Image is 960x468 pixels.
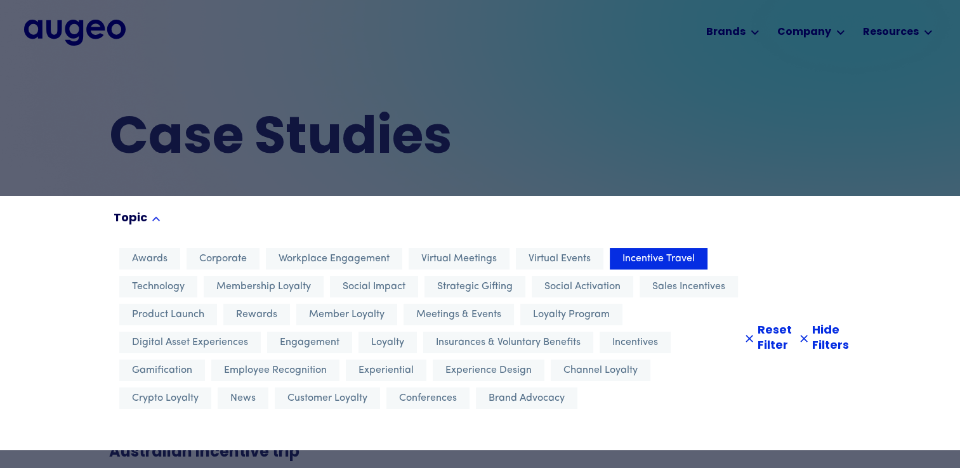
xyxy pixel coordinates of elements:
[224,363,327,378] span: Employee Recognition
[622,251,695,266] span: Incentive Travel
[358,363,414,378] span: Experiential
[863,25,919,40] div: Resources
[563,363,638,378] span: Channel Loyalty
[416,307,501,322] span: Meetings & Events
[132,363,192,378] span: Gamification
[445,363,532,378] span: Experience Design
[279,251,390,266] span: Workplace Engagement
[24,20,126,45] a: home
[652,279,725,294] span: Sales Incentives
[114,211,147,226] div: Topic
[371,335,404,350] span: Loyalty
[399,391,457,406] span: Conferences
[529,251,591,266] span: Virtual Events
[612,335,658,350] span: Incentives
[309,307,385,322] span: Member Loyalty
[199,251,247,266] span: Corporate
[421,251,497,266] span: Virtual Meetings
[436,335,581,350] span: Insurances & Voluntary Benefits
[132,251,168,266] span: Awards
[132,335,248,350] span: Digital Asset Experiences
[132,391,199,406] span: Crypto Loyalty
[800,323,841,354] a: Hide Filters
[533,307,610,322] span: Loyalty Program
[746,323,784,354] a: Reset Filter
[152,217,160,221] img: Arrow symbol in bright blue pointing down to indicate an expanded section.
[236,307,277,322] span: Rewards
[132,307,204,322] span: Product Launch
[287,391,367,406] span: Customer Loyalty
[230,391,256,406] span: News
[24,20,126,45] img: Augeo's full logo in midnight blue.
[777,25,831,40] div: Company
[489,391,565,406] span: Brand Advocacy
[280,335,339,350] span: Engagement
[544,279,621,294] span: Social Activation
[132,279,185,294] span: Technology
[343,279,405,294] span: Social Impact
[812,323,849,354] div: Hide Filters
[437,279,513,294] span: Strategic Gifting
[758,323,792,354] div: Reset Filter
[706,25,746,40] div: Brands
[216,279,311,294] span: Membership Loyalty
